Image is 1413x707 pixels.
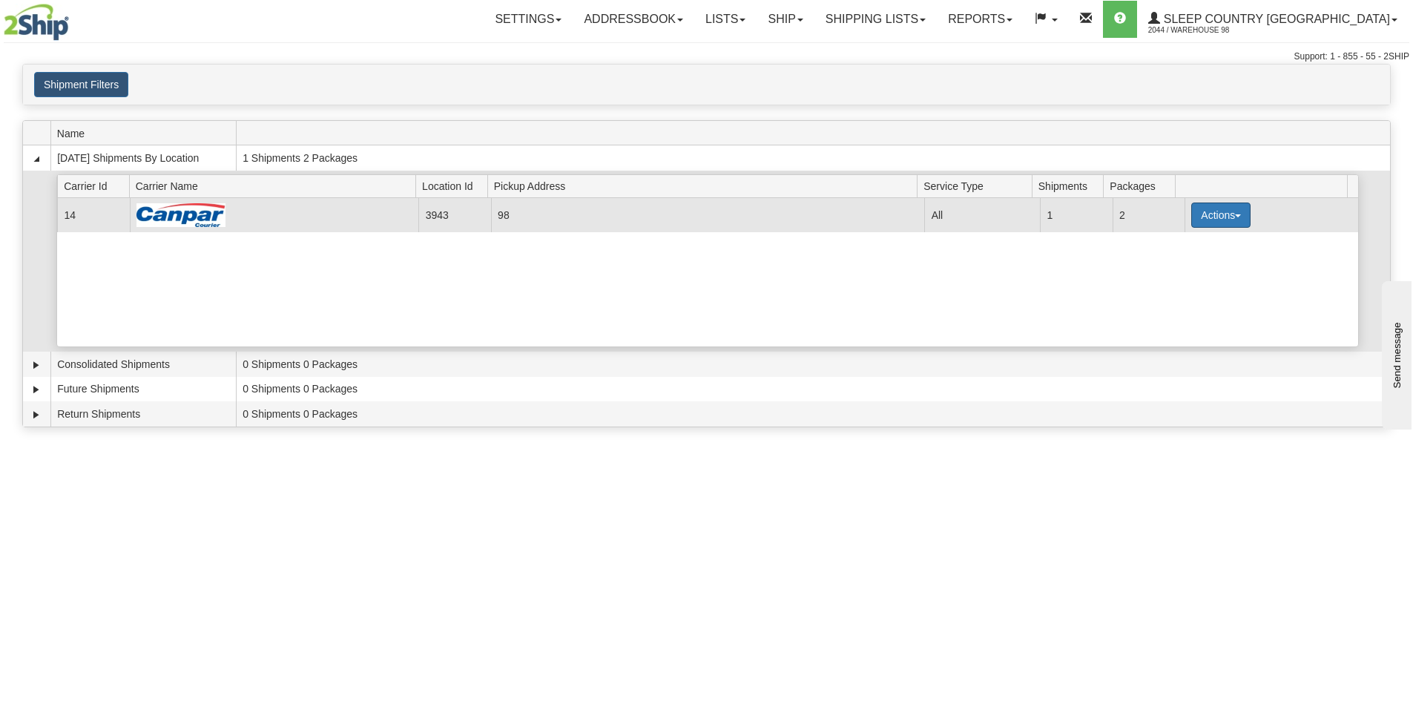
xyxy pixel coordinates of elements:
[418,198,490,231] td: 3943
[236,401,1390,427] td: 0 Shipments 0 Packages
[4,50,1409,63] div: Support: 1 - 855 - 55 - 2SHIP
[29,382,44,397] a: Expand
[1160,13,1390,25] span: Sleep Country [GEOGRAPHIC_DATA]
[924,198,1040,231] td: All
[236,352,1390,377] td: 0 Shipments 0 Packages
[1110,174,1175,197] span: Packages
[1379,277,1412,429] iframe: chat widget
[1191,203,1251,228] button: Actions
[1113,198,1185,231] td: 2
[814,1,937,38] a: Shipping lists
[1038,174,1104,197] span: Shipments
[50,377,236,402] td: Future Shipments
[1148,23,1259,38] span: 2044 / Warehouse 98
[1137,1,1409,38] a: Sleep Country [GEOGRAPHIC_DATA] 2044 / Warehouse 98
[937,1,1024,38] a: Reports
[64,174,129,197] span: Carrier Id
[29,358,44,372] a: Expand
[50,145,236,171] td: [DATE] Shipments By Location
[573,1,694,38] a: Addressbook
[757,1,814,38] a: Ship
[236,377,1390,402] td: 0 Shipments 0 Packages
[494,174,918,197] span: Pickup Address
[57,122,236,145] span: Name
[422,174,487,197] span: Location Id
[136,203,225,227] img: Canpar
[694,1,757,38] a: Lists
[34,72,128,97] button: Shipment Filters
[1040,198,1112,231] td: 1
[57,198,129,231] td: 14
[236,145,1390,171] td: 1 Shipments 2 Packages
[11,13,137,24] div: Send message
[50,352,236,377] td: Consolidated Shipments
[50,401,236,427] td: Return Shipments
[4,4,69,41] img: logo2044.jpg
[136,174,416,197] span: Carrier Name
[29,407,44,422] a: Expand
[491,198,925,231] td: 98
[923,174,1032,197] span: Service Type
[29,151,44,166] a: Collapse
[484,1,573,38] a: Settings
